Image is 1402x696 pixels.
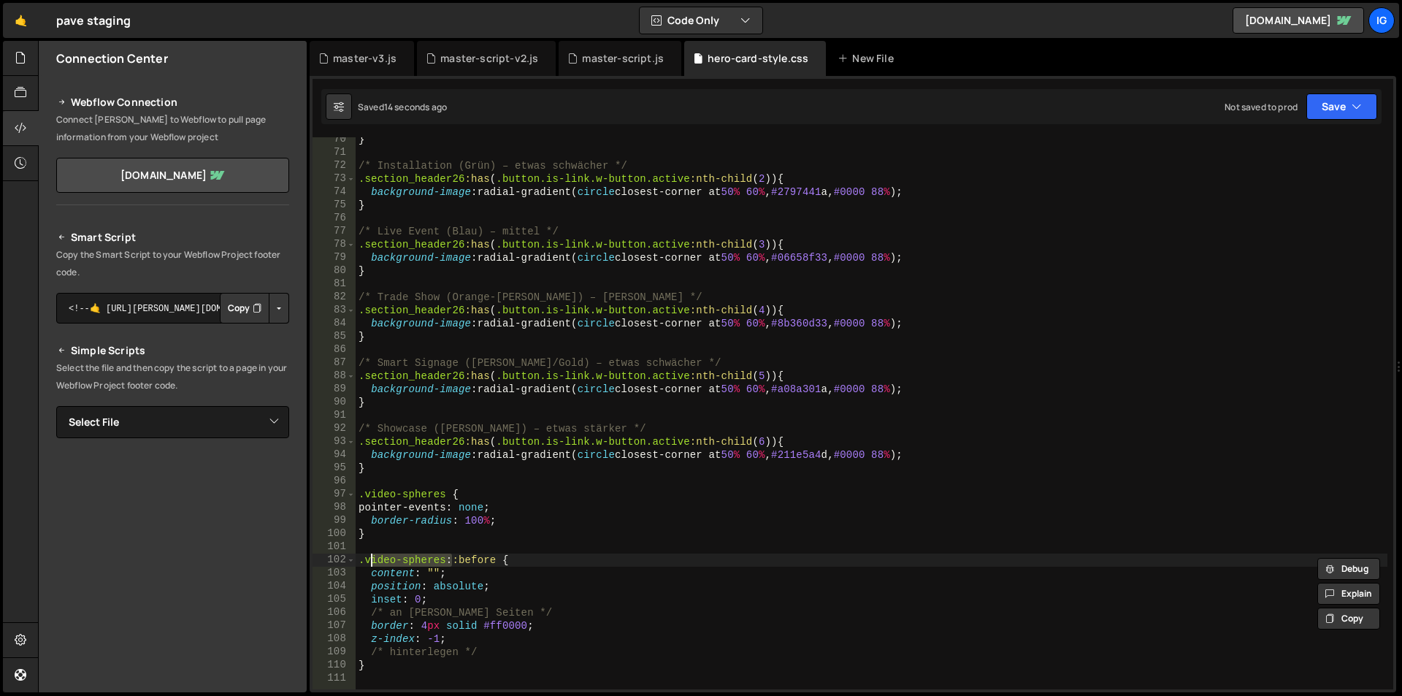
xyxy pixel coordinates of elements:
[313,475,356,488] div: 96
[313,146,356,159] div: 71
[440,51,538,66] div: master-script-v2.js
[313,343,356,356] div: 86
[313,580,356,593] div: 104
[313,225,356,238] div: 77
[56,50,168,66] h2: Connection Center
[313,396,356,409] div: 90
[313,133,356,146] div: 70
[313,501,356,514] div: 98
[313,409,356,422] div: 91
[313,199,356,212] div: 75
[333,51,397,66] div: master-v3.js
[313,606,356,619] div: 106
[313,370,356,383] div: 88
[313,540,356,554] div: 101
[313,278,356,291] div: 81
[384,101,447,113] div: 14 seconds ago
[313,317,356,330] div: 84
[313,593,356,606] div: 105
[313,488,356,501] div: 97
[313,448,356,462] div: 94
[708,51,808,66] div: hero-card-style.css
[313,330,356,343] div: 85
[313,186,356,199] div: 74
[838,51,899,66] div: New File
[313,672,356,685] div: 111
[313,291,356,304] div: 82
[56,93,289,111] h2: Webflow Connection
[313,514,356,527] div: 99
[220,293,269,324] button: Copy
[313,251,356,264] div: 79
[56,158,289,193] a: [DOMAIN_NAME]
[640,7,762,34] button: Code Only
[313,462,356,475] div: 95
[313,159,356,172] div: 72
[1306,93,1377,120] button: Save
[56,12,131,29] div: pave staging
[313,212,356,225] div: 76
[220,293,289,324] div: Button group with nested dropdown
[56,229,289,246] h2: Smart Script
[313,172,356,186] div: 73
[56,293,289,324] textarea: <!--🤙 [URL][PERSON_NAME][DOMAIN_NAME]> <script>document.addEventListener("DOMContentLoaded", func...
[313,304,356,317] div: 83
[313,567,356,580] div: 103
[313,264,356,278] div: 80
[313,554,356,567] div: 102
[313,356,356,370] div: 87
[313,646,356,659] div: 109
[56,246,289,281] p: Copy the Smart Script to your Webflow Project footer code.
[1225,101,1298,113] div: Not saved to prod
[313,238,356,251] div: 78
[3,3,39,38] a: 🤙
[358,101,447,113] div: Saved
[56,462,291,594] iframe: YouTube video player
[56,111,289,146] p: Connect [PERSON_NAME] to Webflow to pull page information from your Webflow project
[313,527,356,540] div: 100
[313,383,356,396] div: 89
[313,435,356,448] div: 93
[56,359,289,394] p: Select the file and then copy the script to a page in your Webflow Project footer code.
[1368,7,1395,34] a: ig
[1317,608,1380,630] button: Copy
[582,51,664,66] div: master-script.js
[56,342,289,359] h2: Simple Scripts
[313,422,356,435] div: 92
[313,632,356,646] div: 108
[1317,583,1380,605] button: Explain
[313,659,356,672] div: 110
[1233,7,1364,34] a: [DOMAIN_NAME]
[313,619,356,632] div: 107
[1317,558,1380,580] button: Debug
